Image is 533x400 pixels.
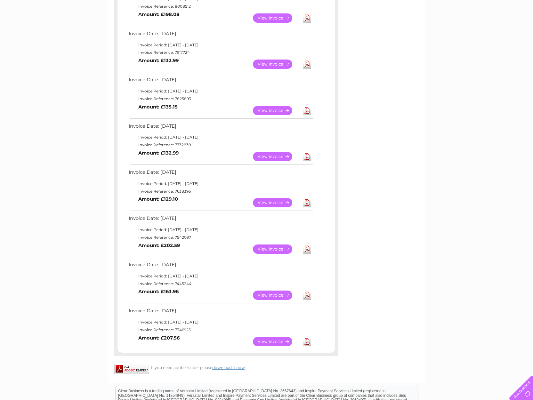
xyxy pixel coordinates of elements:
[138,335,180,341] b: Amount: £207.56
[127,188,314,195] td: Invoice Reference: 7638396
[127,214,314,226] td: Invoice Date: [DATE]
[253,106,300,115] a: View
[303,337,311,346] a: Download
[127,307,314,318] td: Invoice Date: [DATE]
[303,106,311,115] a: Download
[127,280,314,288] td: Invoice Reference: 7445244
[127,133,314,141] td: Invoice Period: [DATE] - [DATE]
[127,95,314,103] td: Invoice Reference: 7825893
[138,243,180,248] b: Amount: £202.59
[127,326,314,334] td: Invoice Reference: 7346925
[127,226,314,234] td: Invoice Period: [DATE] - [DATE]
[138,58,179,63] b: Amount: £132.99
[253,291,300,300] a: View
[127,141,314,149] td: Invoice Reference: 7732839
[127,180,314,188] td: Invoice Period: [DATE] - [DATE]
[127,272,314,280] td: Invoice Period: [DATE] - [DATE]
[303,198,311,207] a: Download
[138,104,178,110] b: Amount: £135.15
[303,152,311,161] a: Download
[127,49,314,56] td: Invoice Reference: 7917724
[420,27,432,32] a: Water
[127,234,314,241] td: Invoice Reference: 7542097
[253,60,300,69] a: View
[477,27,487,32] a: Blog
[127,3,314,10] td: Invoice Reference: 8008512
[127,76,314,87] td: Invoice Date: [DATE]
[127,29,314,41] td: Invoice Date: [DATE]
[454,27,473,32] a: Telecoms
[127,260,314,272] td: Invoice Date: [DATE]
[127,168,314,180] td: Invoice Date: [DATE]
[138,196,178,202] b: Amount: £129.10
[212,365,245,370] a: download it now
[253,198,300,207] a: View
[512,27,527,32] a: Log out
[253,152,300,161] a: View
[303,244,311,254] a: Download
[127,87,314,95] td: Invoice Period: [DATE] - [DATE]
[490,27,506,32] a: Contact
[19,17,51,36] img: logo.png
[303,13,311,23] a: Download
[253,13,300,23] a: View
[114,364,338,370] div: If you need adobe reader please .
[303,291,311,300] a: Download
[116,4,418,31] div: Clear Business is a trading name of Verastar Limited (registered in [GEOGRAPHIC_DATA] No. 3667643...
[253,244,300,254] a: View
[253,337,300,346] a: View
[138,150,179,156] b: Amount: £132.99
[138,12,180,17] b: Amount: £198.08
[303,60,311,69] a: Download
[127,122,314,134] td: Invoice Date: [DATE]
[138,289,179,294] b: Amount: £163.96
[127,41,314,49] td: Invoice Period: [DATE] - [DATE]
[127,318,314,326] td: Invoice Period: [DATE] - [DATE]
[436,27,450,32] a: Energy
[412,3,456,11] a: 0333 014 3131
